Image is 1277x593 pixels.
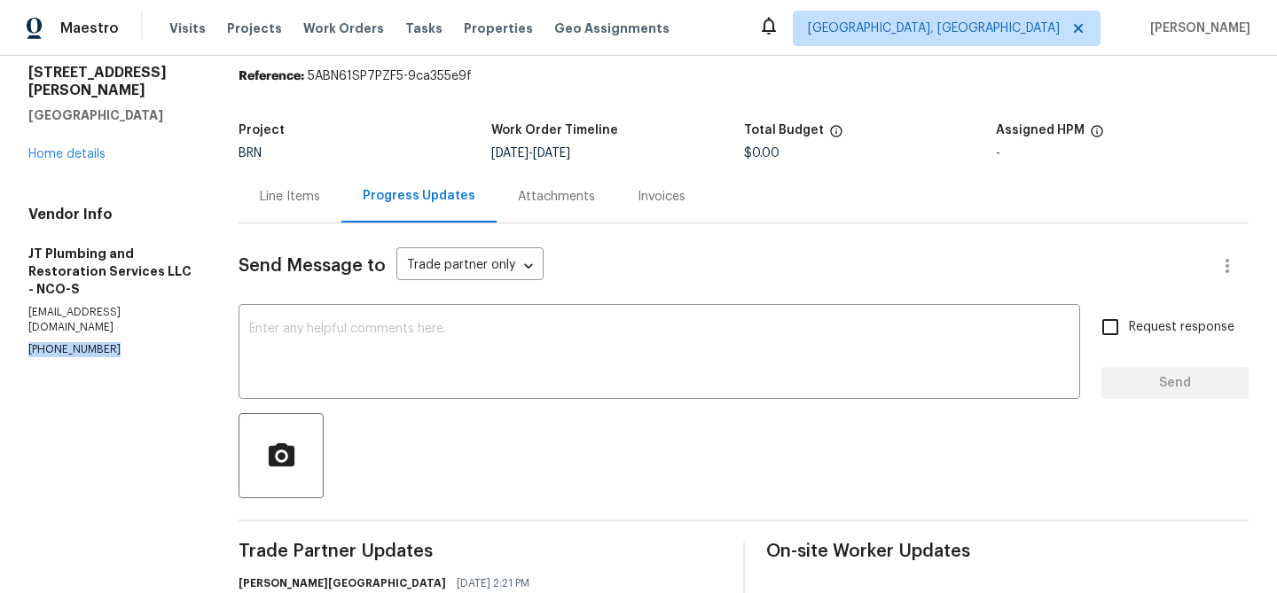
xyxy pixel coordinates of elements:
[491,124,618,137] h5: Work Order Timeline
[638,188,686,206] div: Invoices
[28,206,196,223] h4: Vendor Info
[744,124,824,137] h5: Total Budget
[533,147,570,160] span: [DATE]
[1129,318,1234,337] span: Request response
[239,124,285,137] h5: Project
[518,188,595,206] div: Attachments
[28,64,196,99] h2: [STREET_ADDRESS][PERSON_NAME]
[28,245,196,298] h5: JT Plumbing and Restoration Services LLC - NCO-S
[28,106,196,124] h5: [GEOGRAPHIC_DATA]
[829,124,843,147] span: The total cost of line items that have been proposed by Opendoor. This sum includes line items th...
[1143,20,1250,37] span: [PERSON_NAME]
[169,20,206,37] span: Visits
[996,124,1085,137] h5: Assigned HPM
[28,305,196,335] p: [EMAIL_ADDRESS][DOMAIN_NAME]
[808,20,1060,37] span: [GEOGRAPHIC_DATA], [GEOGRAPHIC_DATA]
[457,574,529,592] span: [DATE] 2:21 PM
[60,20,119,37] span: Maestro
[239,147,262,160] span: BRN
[260,188,320,206] div: Line Items
[28,148,106,160] a: Home details
[766,542,1249,560] span: On-site Worker Updates
[239,574,446,592] h6: [PERSON_NAME][GEOGRAPHIC_DATA]
[405,22,443,35] span: Tasks
[491,147,529,160] span: [DATE]
[744,147,780,160] span: $0.00
[239,70,304,82] b: Reference:
[996,147,1249,160] div: -
[303,20,384,37] span: Work Orders
[28,342,196,357] p: [PHONE_NUMBER]
[464,20,533,37] span: Properties
[239,542,721,560] span: Trade Partner Updates
[1090,124,1104,147] span: The hpm assigned to this work order.
[239,67,1249,85] div: 5ABN61SP7PZF5-9ca355e9f
[491,147,570,160] span: -
[396,252,544,281] div: Trade partner only
[554,20,670,37] span: Geo Assignments
[227,20,282,37] span: Projects
[239,257,386,275] span: Send Message to
[363,187,475,205] div: Progress Updates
